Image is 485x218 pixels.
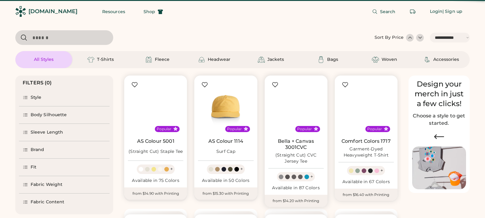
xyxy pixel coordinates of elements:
[407,6,419,18] button: Retrieve an order
[31,112,67,118] div: Body Silhouette
[194,187,257,200] div: from $15.30 with Printing
[15,6,26,17] img: Rendered Logo - Screens
[382,57,397,63] div: Woven
[268,185,324,191] div: Available in 87 Colors
[317,56,325,63] img: Bags Icon
[31,147,44,153] div: Brand
[129,149,183,155] div: (Straight Cut) Staple Tee
[136,6,170,18] button: Shop
[128,79,183,135] img: AS Colour 5001 (Straight Cut) Staple Tee
[338,179,394,185] div: Available in 67 Colors
[170,166,173,172] div: +
[423,56,431,63] img: Accessories Icon
[380,167,383,174] div: +
[297,127,312,131] div: Popular
[268,138,324,150] a: Bella + Canvas 3001CVC
[208,57,230,63] div: Headwear
[244,127,248,131] button: Popular Style
[365,6,403,18] button: Search
[155,57,170,63] div: Fleece
[31,164,36,170] div: Fit
[341,138,391,144] a: Comfort Colors 1717
[412,146,466,190] img: Image of Lisa Congdon Eye Print on T-Shirt and Hat
[198,178,253,184] div: Available in 50 Colors
[31,94,42,101] div: Style
[198,56,205,63] img: Headwear Icon
[268,152,324,164] div: (Straight Cut) CVC Jersey Tee
[145,56,152,63] img: Fleece Icon
[310,173,313,180] div: +
[367,127,382,131] div: Popular
[227,127,242,131] div: Popular
[338,79,394,135] img: Comfort Colors 1717 Garment-Dyed Heavyweight T-Shirt
[412,79,466,109] div: Design your merch in just a few clicks!
[267,57,284,63] div: Jackets
[372,56,379,63] img: Woven Icon
[173,127,178,131] button: Popular Style
[268,79,324,135] img: BELLA + CANVAS 3001CVC (Straight Cut) CVC Jersey Tee
[128,178,183,184] div: Available in 75 Colors
[335,189,397,201] div: from $16.40 with Printing
[31,129,63,135] div: Sleeve Length
[265,195,327,207] div: from $14.20 with Printing
[430,9,443,15] div: Login
[31,199,64,205] div: Fabric Content
[208,138,243,144] a: AS Colour 1114
[384,127,388,131] button: Popular Style
[198,79,253,135] img: AS Colour 1114 Surf Cap
[375,35,404,41] div: Sort By Price
[240,166,243,172] div: +
[157,127,171,131] div: Popular
[137,138,174,144] a: AS Colour 5001
[87,56,95,63] img: T-Shirts Icon
[28,8,77,15] div: [DOMAIN_NAME]
[314,127,318,131] button: Popular Style
[34,57,54,63] div: All Styles
[442,9,462,15] div: | Sign up
[433,57,459,63] div: Accessories
[327,57,338,63] div: Bags
[23,79,52,87] div: FILTERS (0)
[124,187,187,200] div: from $14.90 with Printing
[31,182,62,188] div: Fabric Weight
[412,112,466,127] h2: Choose a style to get started.
[97,57,114,63] div: T-Shirts
[338,146,394,158] div: Garment-Dyed Heavyweight T-Shirt
[380,9,396,14] span: Search
[95,6,132,18] button: Resources
[216,149,235,155] div: Surf Cap
[258,56,265,63] img: Jackets Icon
[144,9,155,14] span: Shop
